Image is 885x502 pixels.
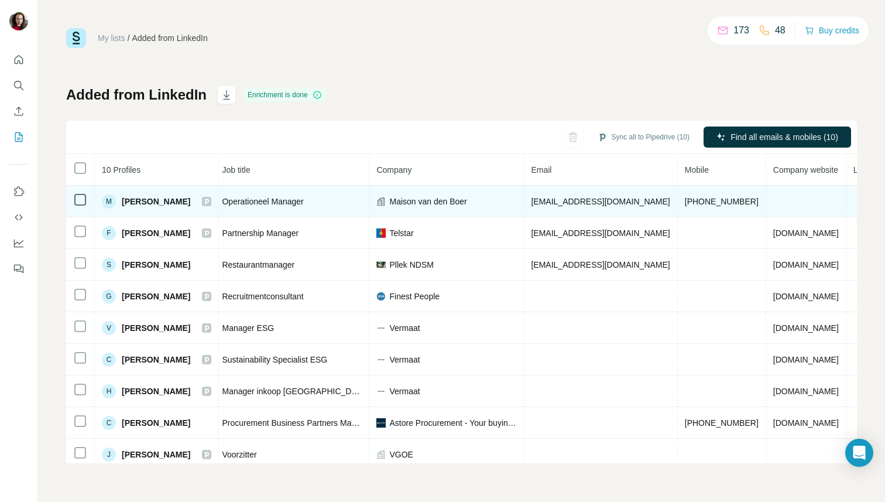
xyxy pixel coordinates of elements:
span: [DOMAIN_NAME] [773,387,839,396]
span: Astore Procurement - Your buying partner [389,417,516,429]
div: M [102,194,116,209]
button: Feedback [9,258,28,279]
span: Manager inkoop [GEOGRAPHIC_DATA] [222,387,368,396]
img: company-logo [376,323,386,333]
span: 10 Profiles [102,165,140,175]
span: Landline [853,165,884,175]
div: Open Intercom Messenger [845,439,873,467]
button: Use Surfe on LinkedIn [9,181,28,202]
span: [PHONE_NUMBER] [685,197,759,206]
span: [EMAIL_ADDRESS][DOMAIN_NAME] [531,260,670,269]
span: Vermaat [389,322,420,334]
span: Telstar [389,227,413,239]
span: Maison van den Boer [389,196,466,207]
div: Added from LinkedIn [132,32,208,44]
span: [PERSON_NAME] [122,259,190,271]
span: Recruitmentconsultant [222,292,303,301]
span: Job title [222,165,250,175]
span: [DOMAIN_NAME] [773,355,839,364]
div: C [102,416,116,430]
span: [PERSON_NAME] [122,291,190,302]
span: [PERSON_NAME] [122,322,190,334]
span: [PERSON_NAME] [122,227,190,239]
button: Quick start [9,49,28,70]
div: G [102,289,116,303]
span: [PHONE_NUMBER] [685,418,759,428]
span: [DOMAIN_NAME] [773,260,839,269]
span: [PERSON_NAME] [122,449,190,460]
span: Vermaat [389,385,420,397]
div: S [102,258,116,272]
span: [DOMAIN_NAME] [773,323,839,333]
span: [EMAIL_ADDRESS][DOMAIN_NAME] [531,197,670,206]
img: company-logo [376,292,386,301]
button: Use Surfe API [9,207,28,228]
span: [DOMAIN_NAME] [773,292,839,301]
img: company-logo [376,387,386,396]
li: / [128,32,130,44]
span: Pllek NDSM [389,259,433,271]
button: Buy credits [805,22,859,39]
span: Vermaat [389,354,420,366]
button: Dashboard [9,233,28,254]
img: Avatar [9,12,28,30]
span: Find all emails & mobiles (10) [730,131,838,143]
span: Partnership Manager [222,228,299,238]
a: My lists [98,33,125,43]
button: Enrich CSV [9,101,28,122]
button: Find all emails & mobiles (10) [704,127,851,148]
span: Operationeel Manager [222,197,303,206]
span: [EMAIL_ADDRESS][DOMAIN_NAME] [531,228,670,238]
span: Mobile [685,165,709,175]
span: Voorzitter [222,450,256,459]
span: [PERSON_NAME] [122,354,190,366]
img: company-logo [376,355,386,364]
span: Sustainability Specialist ESG [222,355,327,364]
span: [DOMAIN_NAME] [773,228,839,238]
span: [PERSON_NAME] [122,417,190,429]
button: Search [9,75,28,96]
h1: Added from LinkedIn [66,86,207,104]
span: [DOMAIN_NAME] [773,418,839,428]
span: Procurement Business Partners Manager [222,418,372,428]
span: [PERSON_NAME] [122,385,190,397]
div: Enrichment is done [244,88,325,102]
span: [PERSON_NAME] [122,196,190,207]
span: VGOE [389,449,413,460]
div: C [102,353,116,367]
img: company-logo [376,228,386,238]
span: Email [531,165,551,175]
p: 48 [775,23,785,37]
img: company-logo [376,260,386,269]
button: My lists [9,127,28,148]
button: Sync all to Pipedrive (10) [589,128,698,146]
div: V [102,321,116,335]
img: Surfe Logo [66,28,86,48]
span: Manager ESG [222,323,274,333]
div: J [102,448,116,462]
span: Company [376,165,411,175]
p: 173 [733,23,749,37]
span: Restaurantmanager [222,260,294,269]
div: H [102,384,116,398]
div: F [102,226,116,240]
img: company-logo [376,418,386,428]
span: Company website [773,165,838,175]
span: Finest People [389,291,440,302]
